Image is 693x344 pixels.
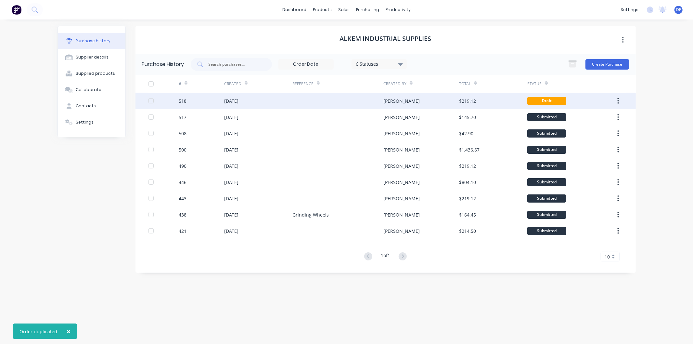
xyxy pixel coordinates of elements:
div: [PERSON_NAME] [383,211,420,218]
div: [DATE] [224,163,238,169]
div: [PERSON_NAME] [383,98,420,104]
div: Submitted [527,194,566,203]
button: Supplier details [58,49,125,65]
div: purchasing [353,5,382,15]
button: Contacts [58,98,125,114]
span: × [67,327,71,336]
div: [PERSON_NAME] [383,130,420,137]
a: dashboard [279,5,310,15]
div: sales [335,5,353,15]
div: products [310,5,335,15]
div: settings [617,5,642,15]
div: 1 of 1 [381,252,390,261]
div: 443 [179,195,186,202]
div: Created [224,81,241,87]
div: 446 [179,179,186,186]
div: $164.45 [459,211,476,218]
div: Submitted [527,113,566,121]
div: # [179,81,181,87]
div: Status [527,81,542,87]
div: 421 [179,228,186,234]
span: DF [676,7,681,13]
div: $145.70 [459,114,476,121]
div: [PERSON_NAME] [383,195,420,202]
input: Search purchases... [208,61,262,68]
div: [DATE] [224,114,238,121]
h1: Alkem Industrial Supplies [340,35,431,43]
div: [PERSON_NAME] [383,163,420,169]
div: [DATE] [224,195,238,202]
div: Submitted [527,129,566,138]
div: Submitted [527,146,566,154]
div: 508 [179,130,186,137]
div: [PERSON_NAME] [383,179,420,186]
button: Settings [58,114,125,130]
div: Total [459,81,471,87]
div: Supplier details [76,54,109,60]
div: [DATE] [224,98,238,104]
div: [DATE] [224,179,238,186]
button: Supplied products [58,65,125,82]
div: [DATE] [224,146,238,153]
div: $1,436.67 [459,146,480,153]
div: [PERSON_NAME] [383,228,420,234]
div: Created By [383,81,406,87]
div: Contacts [76,103,96,109]
div: Submitted [527,211,566,219]
div: $219.12 [459,163,476,169]
div: 438 [179,211,186,218]
input: Order Date [279,60,333,69]
div: Submitted [527,162,566,170]
div: 490 [179,163,186,169]
div: Settings [76,119,94,125]
button: Create Purchase [585,59,629,70]
button: Purchase history [58,33,125,49]
div: $804.10 [459,179,476,186]
div: productivity [382,5,414,15]
div: $214.50 [459,228,476,234]
div: Submitted [527,178,566,186]
div: [DATE] [224,211,238,218]
div: Purchase History [142,60,184,68]
div: 6 Statuses [356,60,402,67]
button: Close [60,324,77,339]
div: Submitted [527,227,566,235]
img: Factory [12,5,21,15]
div: Collaborate [76,87,101,93]
div: $42.90 [459,130,473,137]
div: Draft [527,97,566,105]
div: [DATE] [224,130,238,137]
div: $219.12 [459,195,476,202]
div: $219.12 [459,98,476,104]
div: 500 [179,146,186,153]
div: Supplied products [76,71,115,76]
div: Reference [292,81,314,87]
div: [PERSON_NAME] [383,146,420,153]
div: [DATE] [224,228,238,234]
div: Purchase history [76,38,110,44]
div: Grinding Wheels [292,211,329,218]
button: Collaborate [58,82,125,98]
span: 10 [605,253,610,260]
div: 517 [179,114,186,121]
div: Order duplicated [19,328,57,335]
div: 518 [179,98,186,104]
div: [PERSON_NAME] [383,114,420,121]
